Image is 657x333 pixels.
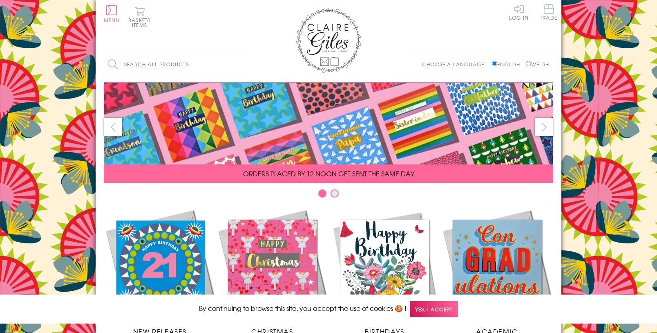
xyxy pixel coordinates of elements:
[132,16,151,29] span: 0 items
[239,55,247,74] input: Search
[243,169,414,178] span: ORDERS PLACED BY 12 NOON GET SENT THE SAME DAY
[104,16,120,24] span: Menu
[104,5,120,22] button: Menu
[492,61,524,68] label: English
[104,55,247,74] input: Search all products
[535,118,553,136] button: next
[104,189,553,202] div: Carousel Pagination
[296,8,361,73] img: Claire Giles Greetings Cards
[331,189,339,198] button: Carousel Page 2
[540,4,557,20] span: Trade
[492,61,497,66] input: English
[526,61,531,66] input: Welsh
[104,118,122,136] button: prev
[410,301,458,317] span: Yes, I accept
[509,4,529,20] a: Log In
[128,7,151,27] button: Basket0 items
[422,61,490,68] p: Choose a language:
[318,189,326,198] button: Carousel Page 1 (Current Slide)
[526,61,549,68] label: Welsh
[540,4,557,22] a: Trade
